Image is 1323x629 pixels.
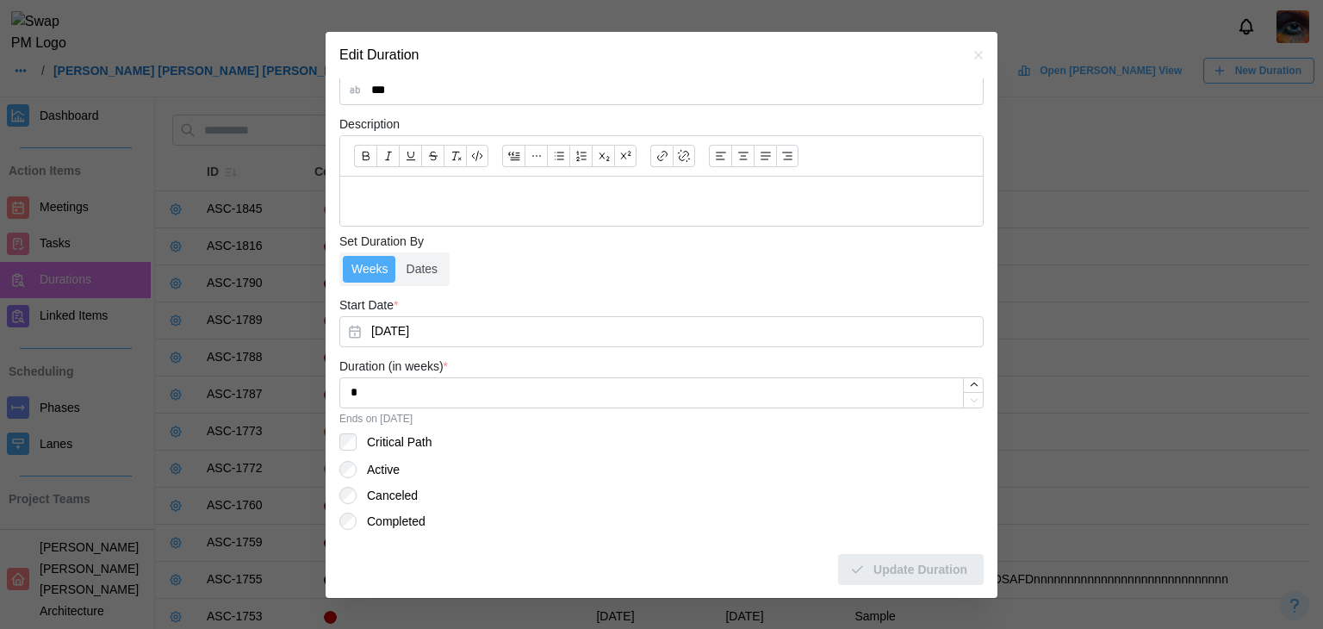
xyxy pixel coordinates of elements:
[614,145,637,167] button: Superscript
[569,145,592,167] button: Ordered list
[650,145,673,167] button: Link
[339,48,419,62] h2: Edit Duration
[339,296,398,315] label: Start Date
[357,461,400,478] label: Active
[444,145,466,167] button: Clear formatting
[776,145,798,167] button: Align text: right
[547,145,569,167] button: Bullet list
[357,433,432,451] label: Critical Path
[754,145,776,167] button: Align text: justify
[376,145,399,167] button: Italic
[343,256,397,283] label: Weeks
[502,145,525,167] button: Blockquote
[466,145,488,167] button: Code
[421,145,444,167] button: Strikethrough
[339,115,400,134] label: Description
[398,256,447,283] label: Dates
[354,145,376,167] button: Bold
[592,145,614,167] button: Subscript
[525,145,547,167] button: Horizontal line
[399,145,421,167] button: Underline
[357,513,425,530] label: Completed
[339,413,984,425] div: Ends on [DATE]
[731,145,754,167] button: Align text: center
[339,358,448,377] label: Duration (in weeks)
[339,316,984,347] button: Oct 8, 2025
[673,145,695,167] button: Remove link
[339,233,424,252] label: Set Duration By
[709,145,731,167] button: Align text: left
[357,487,418,504] label: Canceled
